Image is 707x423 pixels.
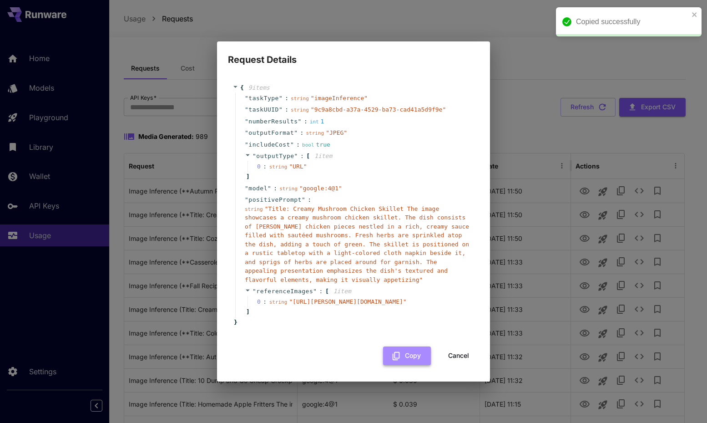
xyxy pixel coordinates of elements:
[302,142,314,148] span: bool
[294,129,298,136] span: "
[289,163,307,170] span: " URL "
[273,184,277,193] span: :
[576,16,689,27] div: Copied successfully
[269,164,288,170] span: string
[333,288,351,295] span: 1 item
[245,118,248,125] span: "
[311,106,446,113] span: " 9c9a8cbd-a37a-4529-ba73-cad41a5d9f9e "
[245,106,248,113] span: "
[248,94,279,103] span: taskType
[313,288,317,295] span: "
[291,96,309,102] span: string
[326,129,347,136] span: " JPEG "
[302,140,330,149] div: true
[300,128,304,138] span: :
[306,152,310,161] span: [
[257,162,269,171] span: 0
[291,107,309,113] span: string
[325,287,329,296] span: [
[299,185,342,192] span: " google:4@1 "
[256,288,313,295] span: referenceImages
[310,119,319,125] span: int
[256,153,294,159] span: outputType
[285,105,288,114] span: :
[311,95,368,102] span: " imageInference "
[232,318,237,327] span: }
[285,94,288,103] span: :
[245,205,469,283] span: " Title: Creamy Mushroom Chicken Skillet The image showcases a creamy mushroom chicken skillet. T...
[248,140,290,149] span: includeCost
[302,196,305,203] span: "
[245,307,250,316] span: ]
[290,141,294,148] span: "
[692,11,698,18] button: close
[294,153,298,159] span: "
[268,185,271,192] span: "
[306,130,324,136] span: string
[310,117,324,126] div: 1
[319,287,323,296] span: :
[240,83,244,92] span: {
[314,153,332,159] span: 1 item
[248,184,268,193] span: model
[252,153,256,159] span: "
[248,195,302,204] span: positivePrompt
[248,117,298,126] span: numberResults
[263,297,267,306] div: :
[245,129,248,136] span: "
[279,106,283,113] span: "
[438,347,479,365] button: Cancel
[279,186,298,192] span: string
[217,41,490,67] h2: Request Details
[245,196,248,203] span: "
[257,297,269,306] span: 0
[245,185,248,192] span: "
[289,298,406,305] span: " [URL][PERSON_NAME][DOMAIN_NAME] "
[269,299,288,305] span: string
[279,95,283,102] span: "
[300,152,304,161] span: :
[296,140,300,149] span: :
[383,347,431,365] button: Copy
[245,141,248,148] span: "
[245,95,248,102] span: "
[248,105,279,114] span: taskUUID
[245,172,250,181] span: ]
[298,118,302,125] span: "
[245,206,263,212] span: string
[263,162,267,171] div: :
[308,195,311,204] span: :
[248,128,294,138] span: outputFormat
[252,288,256,295] span: "
[304,117,308,126] span: :
[248,84,270,91] span: 9 item s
